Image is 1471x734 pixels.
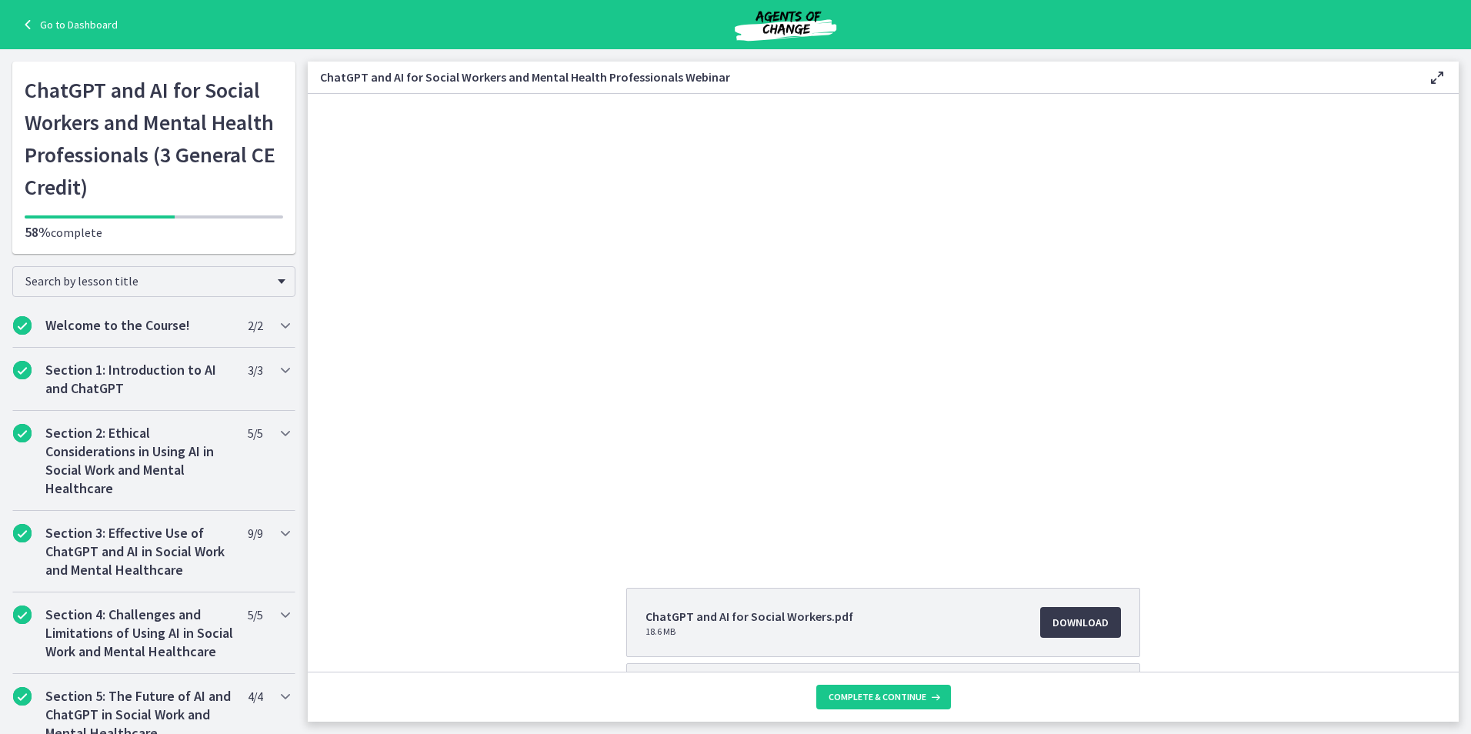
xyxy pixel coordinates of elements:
[45,361,233,398] h2: Section 1: Introduction to AI and ChatGPT
[45,524,233,579] h2: Section 3: Effective Use of ChatGPT and AI in Social Work and Mental Healthcare
[308,94,1459,552] iframe: Video Lesson
[13,687,32,706] i: Completed
[320,68,1403,86] h3: ChatGPT and AI for Social Workers and Mental Health Professionals Webinar
[13,524,32,542] i: Completed
[12,266,295,297] div: Search by lesson title
[25,223,51,241] span: 58%
[45,316,233,335] h2: Welcome to the Course!
[248,606,262,624] span: 5 / 5
[693,6,878,43] img: Agents of Change Social Work Test Prep
[13,424,32,442] i: Completed
[816,685,951,709] button: Complete & continue
[18,15,118,34] a: Go to Dashboard
[25,273,270,289] span: Search by lesson title
[45,424,233,498] h2: Section 2: Ethical Considerations in Using AI in Social Work and Mental Healthcare
[645,607,853,626] span: ChatGPT and AI for Social Workers.pdf
[13,606,32,624] i: Completed
[25,223,283,242] p: complete
[45,606,233,661] h2: Section 4: Challenges and Limitations of Using AI in Social Work and Mental Healthcare
[13,361,32,379] i: Completed
[1040,607,1121,638] a: Download
[829,691,926,703] span: Complete & continue
[25,74,283,203] h1: ChatGPT and AI for Social Workers and Mental Health Professionals (3 General CE Credit)
[248,361,262,379] span: 3 / 3
[1052,613,1109,632] span: Download
[248,316,262,335] span: 2 / 2
[13,316,32,335] i: Completed
[248,524,262,542] span: 9 / 9
[248,687,262,706] span: 4 / 4
[248,424,262,442] span: 5 / 5
[645,626,853,638] span: 18.6 MB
